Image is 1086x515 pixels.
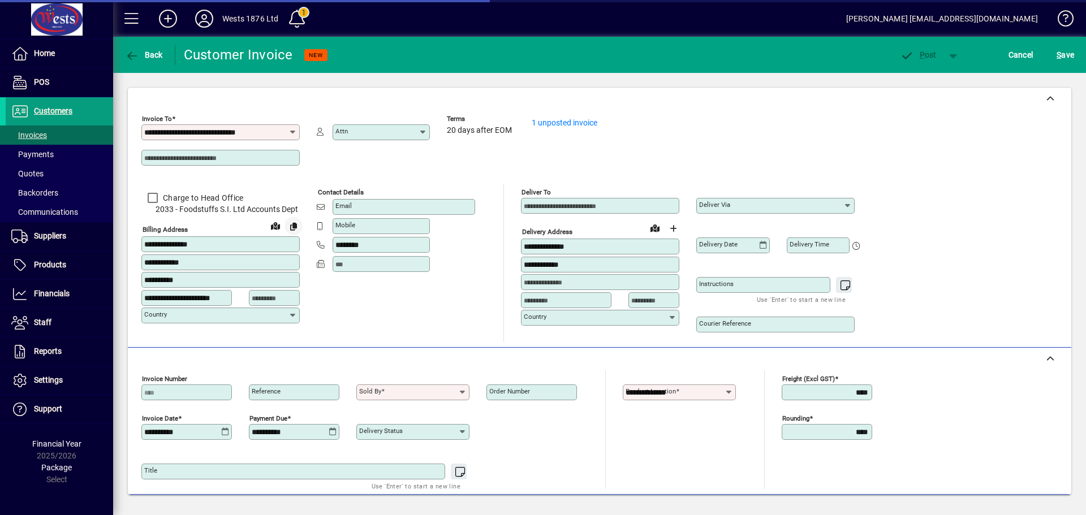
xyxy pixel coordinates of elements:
mat-label: Mobile [335,221,355,229]
a: Communications [6,202,113,222]
a: Knowledge Base [1049,2,1072,39]
span: Reports [34,347,62,356]
button: Add [150,8,186,29]
button: Back [122,45,166,65]
span: Home [34,49,55,58]
a: Financials [6,280,113,308]
span: 2033 - Foodstuffs S.I. Ltd Accounts Dept [141,204,300,215]
span: Suppliers [34,231,66,240]
span: 20 days after EOM [447,126,512,135]
span: Customers [34,106,72,115]
div: [PERSON_NAME] [EMAIL_ADDRESS][DOMAIN_NAME] [846,10,1038,28]
mat-label: Attn [335,127,348,135]
span: POS [34,77,49,86]
mat-label: Freight (excl GST) [782,375,835,383]
mat-label: Invoice date [142,414,178,422]
button: Save [1054,45,1077,65]
span: S [1057,50,1061,59]
mat-label: Invoice To [142,115,172,123]
div: Wests 1876 Ltd [222,10,278,28]
button: Profile [186,8,222,29]
span: Products [34,260,66,269]
a: Support [6,395,113,423]
mat-label: Product location [626,387,676,395]
a: Invoices [6,125,113,145]
mat-label: Deliver via [699,201,730,209]
span: Quotes [11,169,44,178]
span: Invoices [11,131,47,140]
span: Communications [11,207,78,217]
button: Copy to Delivery address [285,217,303,235]
span: Package [41,463,72,472]
mat-label: Courier Reference [699,319,751,327]
a: Products [6,251,113,279]
mat-label: Rounding [782,414,809,422]
a: Payments [6,145,113,164]
mat-label: Invoice number [142,375,187,383]
mat-label: Country [524,313,546,321]
mat-label: Delivery status [359,427,403,435]
span: Support [34,404,62,413]
button: Post [894,45,942,65]
mat-hint: Use 'Enter' to start a new line [757,293,846,306]
button: Cancel [1006,45,1036,65]
span: P [920,50,925,59]
mat-label: Title [144,466,157,474]
span: Backorders [11,188,58,197]
mat-hint: Use 'Enter' to start a new line [372,479,460,492]
a: Settings [6,366,113,395]
a: View on map [266,217,285,235]
a: Home [6,40,113,68]
mat-label: Payment due [249,414,287,422]
div: Customer Invoice [184,46,293,64]
a: POS [6,68,113,97]
span: ost [900,50,937,59]
span: NEW [309,51,323,59]
span: Staff [34,318,51,327]
a: Backorders [6,183,113,202]
a: Quotes [6,164,113,183]
mat-label: Email [335,202,352,210]
span: Settings [34,375,63,384]
app-page-header-button: Back [113,45,175,65]
span: ave [1057,46,1074,64]
span: Financial Year [32,439,81,448]
a: Reports [6,337,113,366]
span: Back [125,50,163,59]
mat-label: Instructions [699,280,734,288]
mat-label: Reference [252,387,281,395]
mat-label: Order number [489,387,530,395]
span: Cancel [1009,46,1033,64]
mat-label: Deliver To [522,188,551,196]
mat-label: Delivery date [699,240,738,248]
a: View on map [646,219,664,237]
span: Terms [447,115,515,123]
button: Choose address [664,219,682,237]
mat-label: Sold by [359,387,381,395]
span: Financials [34,289,70,298]
mat-label: Delivery time [790,240,829,248]
label: Charge to Head Office [161,192,243,204]
span: Payments [11,150,54,159]
a: Staff [6,309,113,337]
a: Suppliers [6,222,113,250]
a: 1 unposted invoice [532,118,597,127]
mat-label: Country [144,310,167,318]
